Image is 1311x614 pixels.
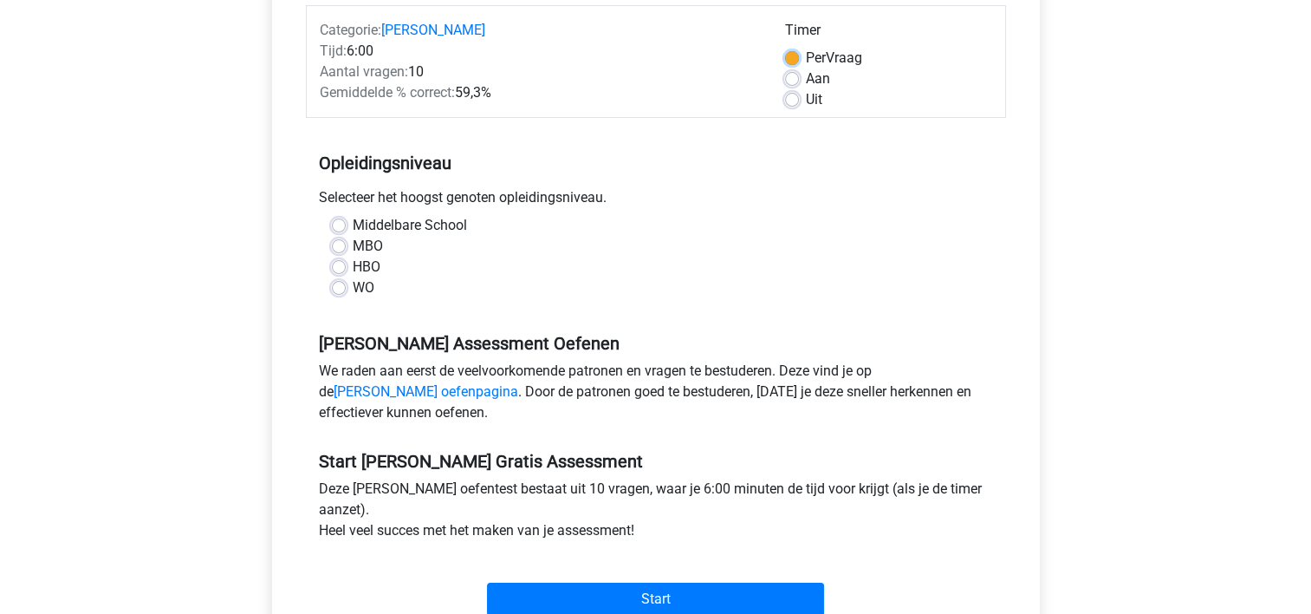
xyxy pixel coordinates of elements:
label: WO [353,278,374,298]
span: Categorie: [320,22,381,38]
label: Uit [806,89,822,110]
a: [PERSON_NAME] [381,22,485,38]
div: 6:00 [307,41,772,62]
div: We raden aan eerst de veelvoorkomende patronen en vragen te bestuderen. Deze vind je op de . Door... [306,361,1006,430]
h5: [PERSON_NAME] Assessment Oefenen [319,333,993,354]
div: 10 [307,62,772,82]
span: Tijd: [320,42,347,59]
a: [PERSON_NAME] oefenpagina [334,383,518,400]
span: Aantal vragen: [320,63,408,80]
span: Per [806,49,826,66]
label: Middelbare School [353,215,467,236]
label: HBO [353,257,380,278]
div: Timer [785,20,992,48]
h5: Start [PERSON_NAME] Gratis Assessment [319,451,993,472]
div: Selecteer het hoogst genoten opleidingsniveau. [306,187,1006,215]
div: Deze [PERSON_NAME] oefentest bestaat uit 10 vragen, waar je 6:00 minuten de tijd voor krijgt (als... [306,479,1006,548]
span: Gemiddelde % correct: [320,84,455,101]
h5: Opleidingsniveau [319,146,993,180]
label: Aan [806,69,830,89]
label: MBO [353,236,383,257]
label: Vraag [806,48,862,69]
div: 59,3% [307,82,772,103]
